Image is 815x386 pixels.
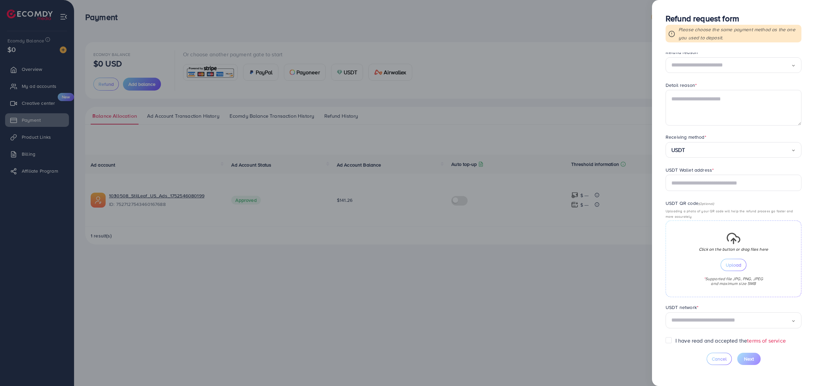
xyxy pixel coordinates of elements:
small: (Optional) [699,201,714,206]
p: Please choose the same payment method as the one you used to deposit. [678,25,799,42]
div: Search for option [666,312,801,328]
input: Search for option [671,315,791,326]
input: Search for option [685,145,791,155]
label: USDT QR code [666,200,714,207]
h3: Refund request form [666,14,801,23]
strong: USDT [671,145,685,155]
div: Search for option [666,142,801,158]
label: USDT Wallet address [666,167,714,173]
button: Upload [721,259,746,271]
button: Next [737,353,761,365]
input: Search for option [671,60,791,71]
label: Receiving method [666,134,706,140]
label: I have read and accepted the [675,337,786,345]
label: USDT network [666,304,699,311]
p: Uploading a photo of your QR code will help the refund process go faster and more accurately [666,208,801,219]
span: Next [744,355,754,362]
p: and maximum size 5MB [704,281,763,286]
div: Search for option [666,57,801,73]
p: Supported file JPG, PNG, JPEG [704,276,763,281]
span: Upload [726,263,741,267]
p: Click on the button or drag files here [699,245,768,253]
label: Detail reason [666,82,697,89]
span: Cancel [712,355,727,362]
a: terms of service [747,337,786,344]
button: Cancel [707,353,732,365]
iframe: Chat [786,355,810,381]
